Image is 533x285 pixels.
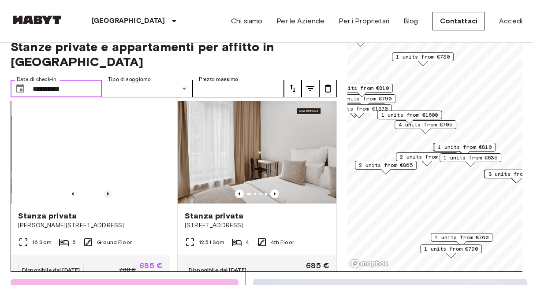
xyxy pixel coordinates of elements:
[359,161,413,169] span: 2 units from €865
[381,111,438,119] span: 1 units from €1600
[246,238,249,246] span: 4
[11,15,63,24] img: Habyt
[284,80,302,97] button: tune
[339,16,389,26] a: Per i Proprietari
[92,16,165,26] p: [GEOGRAPHIC_DATA]
[331,105,388,113] span: 1 units from €1370
[392,52,454,66] div: Map marker
[309,270,329,278] span: al mese
[104,189,112,198] button: Previous image
[424,245,478,253] span: 1 units from €790
[396,53,450,61] span: 1 units from €730
[319,80,337,97] button: tune
[189,266,246,273] span: Disponibile dal [DATE]
[355,161,417,174] div: Map marker
[271,238,294,246] span: 4th Floor
[177,97,337,285] a: Marketing picture of unit DE-01-262-401-04Previous imagePrevious imageStanza privata[STREET_ADDRE...
[185,221,329,230] span: [STREET_ADDRESS]
[432,12,485,30] a: Contattaci
[17,76,56,83] label: Data di check-in
[302,80,319,97] button: tune
[231,16,262,26] a: Chi siamo
[400,153,454,161] span: 2 units from €720
[235,189,244,198] button: Previous image
[11,80,29,97] button: Choose date, selected date is 1 Dec 2025
[335,84,389,92] span: 1 units from €810
[433,143,495,156] div: Map marker
[73,238,76,246] span: 5
[143,270,163,278] span: al mese
[420,244,482,258] div: Map marker
[399,121,452,129] span: 4 units from €705
[434,143,496,156] div: Map marker
[347,29,522,271] canvas: Map
[435,233,488,241] span: 1 units from €760
[377,111,442,124] div: Map marker
[18,221,163,230] span: [PERSON_NAME][STREET_ADDRESS]
[139,262,163,270] span: 685 €
[119,266,136,274] span: 760 €
[11,97,170,285] a: Previous imagePrevious imageStanza privata[PERSON_NAME][STREET_ADDRESS]16 Sqm5Ground FloorDisponi...
[431,233,492,247] div: Map marker
[185,211,243,221] span: Stanza privata
[350,259,389,269] a: Mapbox logo
[499,16,522,26] a: Accedi
[395,120,456,134] div: Map marker
[440,153,501,167] div: Map marker
[327,104,392,118] div: Map marker
[18,211,77,221] span: Stanza privata
[108,76,151,83] label: Tipo di soggiorno
[331,84,393,97] div: Map marker
[97,238,132,246] span: Ground Floor
[12,98,171,204] img: Marketing picture of unit DE-01-008-003-02HF
[306,262,329,270] span: 685 €
[32,238,52,246] span: 16 Sqm
[438,143,492,151] span: 1 units from €810
[199,238,224,246] span: 12.51 Sqm
[68,189,77,198] button: Previous image
[276,16,324,26] a: Per le Aziende
[444,154,497,162] span: 1 units from €635
[22,266,80,273] span: Disponibile dal [DATE]
[11,39,337,69] span: Stanze private e appartamenti per affitto in [GEOGRAPHIC_DATA]
[338,95,391,103] span: 1 units from €790
[396,152,458,166] div: Map marker
[270,189,279,198] button: Previous image
[334,94,395,108] div: Map marker
[199,76,238,83] label: Prezzo massimo
[403,16,418,26] a: Blog
[178,98,336,204] img: Marketing picture of unit DE-01-262-401-04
